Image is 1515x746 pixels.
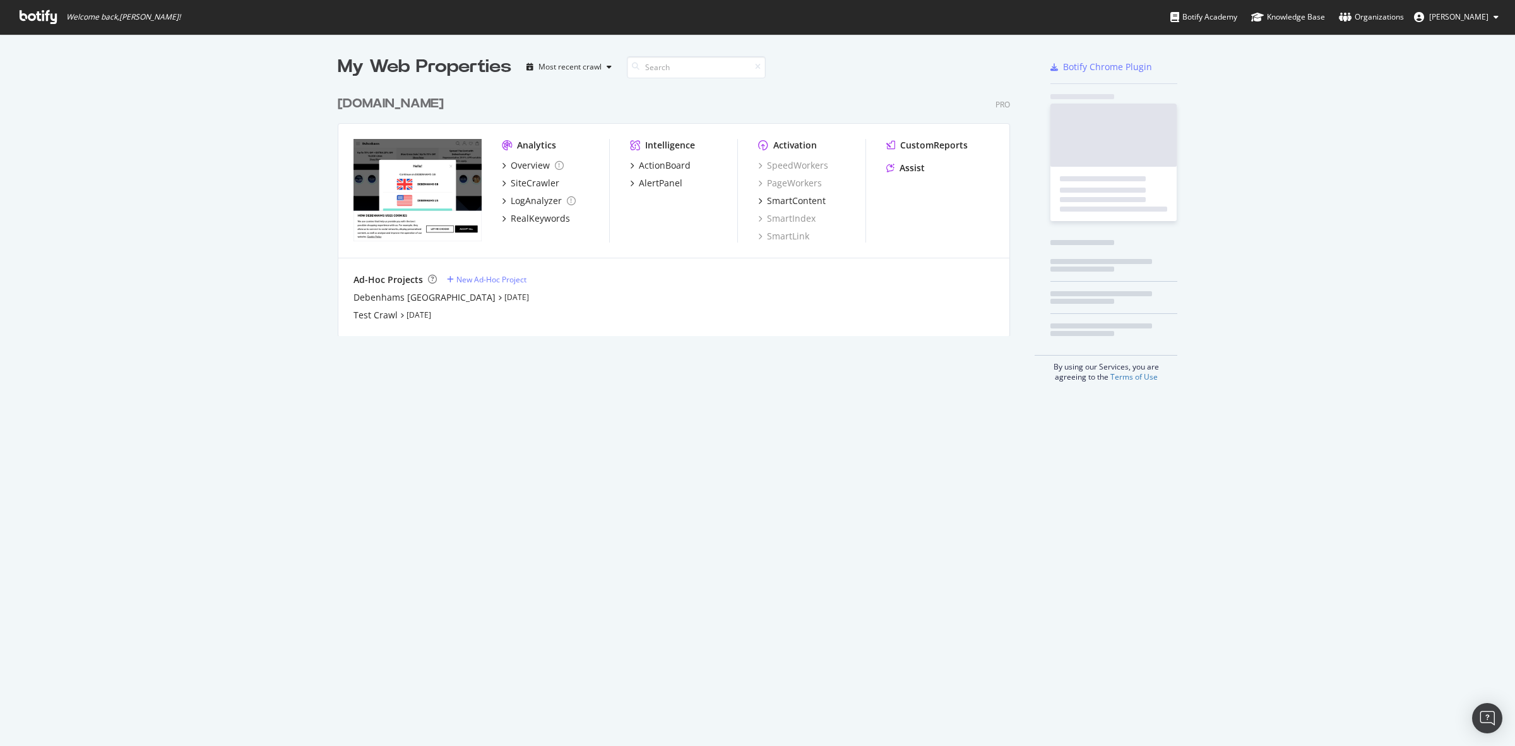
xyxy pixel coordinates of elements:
div: Knowledge Base [1251,11,1325,23]
a: Terms of Use [1110,371,1158,382]
a: AlertPanel [630,177,682,190]
a: SpeedWorkers [758,159,828,172]
div: Botify Academy [1170,11,1237,23]
a: SmartContent [758,195,826,207]
div: Overview [511,159,550,172]
div: Botify Chrome Plugin [1063,61,1152,73]
a: PageWorkers [758,177,822,190]
input: Search [627,56,766,78]
div: Assist [900,162,925,174]
div: Open Intercom Messenger [1472,703,1502,733]
div: Analytics [517,139,556,152]
a: Debenhams [GEOGRAPHIC_DATA] [353,291,496,304]
div: grid [338,80,1020,336]
a: [DOMAIN_NAME] [338,95,449,113]
div: Most recent crawl [538,63,602,71]
div: SiteCrawler [511,177,559,190]
a: New Ad-Hoc Project [447,274,526,285]
div: SmartContent [767,195,826,207]
div: CustomReports [900,139,968,152]
a: CustomReports [886,139,968,152]
div: Organizations [1339,11,1404,23]
a: SmartLink [758,230,809,243]
img: debenhams.com [353,139,482,241]
div: LogAnalyzer [511,195,562,207]
button: [PERSON_NAME] [1404,7,1509,27]
a: RealKeywords [502,212,570,225]
a: ActionBoard [630,159,691,172]
button: Most recent crawl [521,57,617,77]
div: Ad-Hoc Projects [353,274,423,286]
div: My Web Properties [338,54,511,80]
a: Test Crawl [353,309,398,322]
div: Pro [995,99,1010,110]
div: By using our Services, you are agreeing to the [1035,355,1177,382]
div: New Ad-Hoc Project [456,274,526,285]
a: Assist [886,162,925,174]
div: Intelligence [645,139,695,152]
div: RealKeywords [511,212,570,225]
div: [DOMAIN_NAME] [338,95,444,113]
span: Welcome back, [PERSON_NAME] ! [66,12,181,22]
a: SmartIndex [758,212,816,225]
a: [DATE] [407,310,431,320]
a: SiteCrawler [502,177,559,190]
span: Zubair Kakuji [1429,11,1488,22]
a: [DATE] [504,292,529,303]
a: Botify Chrome Plugin [1050,61,1152,73]
a: LogAnalyzer [502,195,576,207]
div: ActionBoard [639,159,691,172]
div: AlertPanel [639,177,682,190]
a: Overview [502,159,564,172]
div: Activation [773,139,817,152]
